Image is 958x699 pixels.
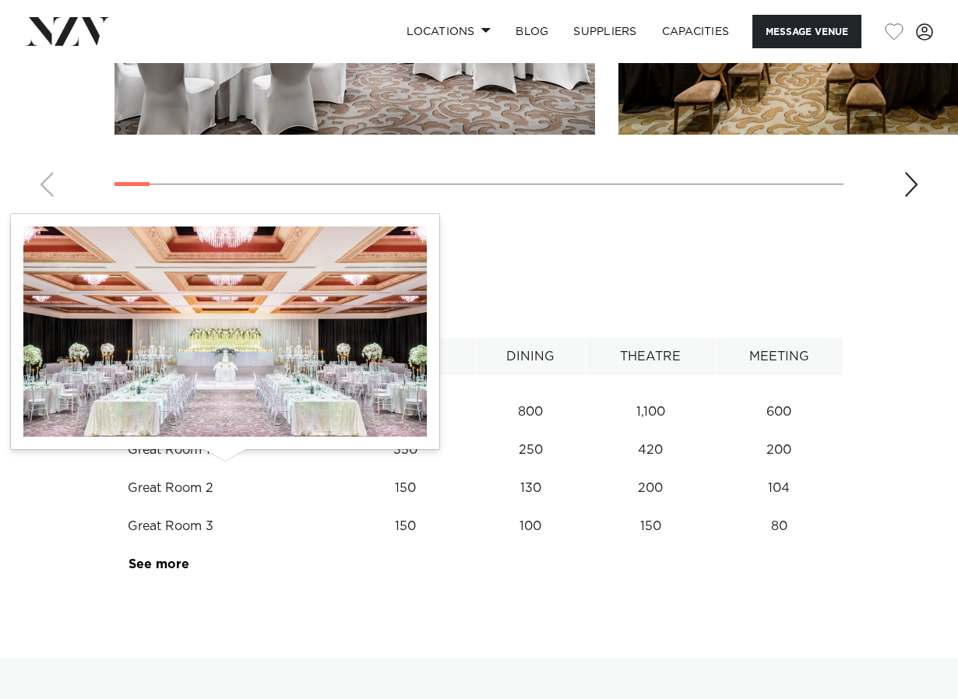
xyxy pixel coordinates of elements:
[476,431,586,469] td: 250
[476,469,586,508] td: 130
[115,469,336,508] td: Great Room 2
[336,508,475,546] td: 150
[25,17,110,45] img: nzv-logo.png
[715,338,843,376] th: Meeting
[586,393,715,431] td: 1,100
[752,15,861,48] button: Message Venue
[476,508,586,546] td: 100
[23,227,427,437] img: SZRoR4YHepQWQZ1ZPeZuVvtpLFkcIfJcS7Azaaan.jpeg
[650,15,742,48] a: Capacities
[715,393,843,431] td: 600
[561,15,649,48] a: SUPPLIERS
[715,469,843,508] td: 104
[336,431,475,469] td: 350
[476,393,586,431] td: 800
[476,338,586,376] th: Dining
[586,338,715,376] th: Theatre
[394,15,503,48] a: Locations
[336,469,475,508] td: 150
[586,469,715,508] td: 200
[715,508,843,546] td: 80
[115,431,336,469] td: Great Room 1
[715,431,843,469] td: 200
[503,15,561,48] a: BLOG
[115,508,336,546] td: Great Room 3
[586,431,715,469] td: 420
[586,508,715,546] td: 150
